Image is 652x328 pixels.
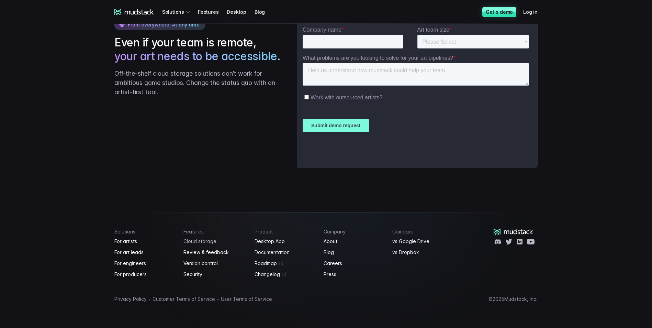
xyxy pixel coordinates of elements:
[128,22,201,28] span: From everywhere. At any time.
[148,296,151,303] span: •
[114,248,175,256] a: For art leads
[114,9,154,15] a: mudstack logo
[482,7,516,17] a: Get a demo
[114,295,147,303] a: Privacy Policy
[114,69,283,97] p: Off-the-shelf cloud storage solutions don’t work for ambitious game studios. Change the status qu...
[114,270,175,278] a: For producers
[114,237,175,245] a: For artists
[324,229,384,234] h4: Company
[255,259,315,267] a: Roadmap
[255,6,273,18] a: Blog
[183,237,247,245] a: Cloud storage
[523,6,546,18] a: Log in
[255,248,315,256] a: Documentation
[392,229,453,234] h4: Compare
[183,259,247,267] a: Version control
[488,296,538,302] div: © 2025 Mudstack, Inc.
[392,248,453,256] a: vs Dropbox
[216,296,220,303] span: •
[324,248,384,256] a: Blog
[153,295,215,303] a: Customer Terms of Service
[183,270,247,278] a: Security
[392,237,453,245] a: vs Google Drive
[183,229,247,234] h4: Features
[162,6,192,18] div: Solutions
[324,270,384,278] a: Press
[221,295,272,303] a: User Terms of Service
[114,259,175,267] a: For engineers
[227,6,255,18] a: Desktop
[255,229,315,234] h4: Product
[494,229,533,235] a: mudstack logo
[255,237,315,245] a: Desktop App
[114,229,175,234] h4: Solutions
[324,259,384,267] a: Careers
[198,6,227,18] a: Features
[324,237,384,245] a: About
[255,270,315,278] a: Changelog
[183,248,247,256] a: Review & feedback
[114,50,280,63] span: your art needs to be accessible.
[114,36,283,63] h2: Even if your team is remote,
